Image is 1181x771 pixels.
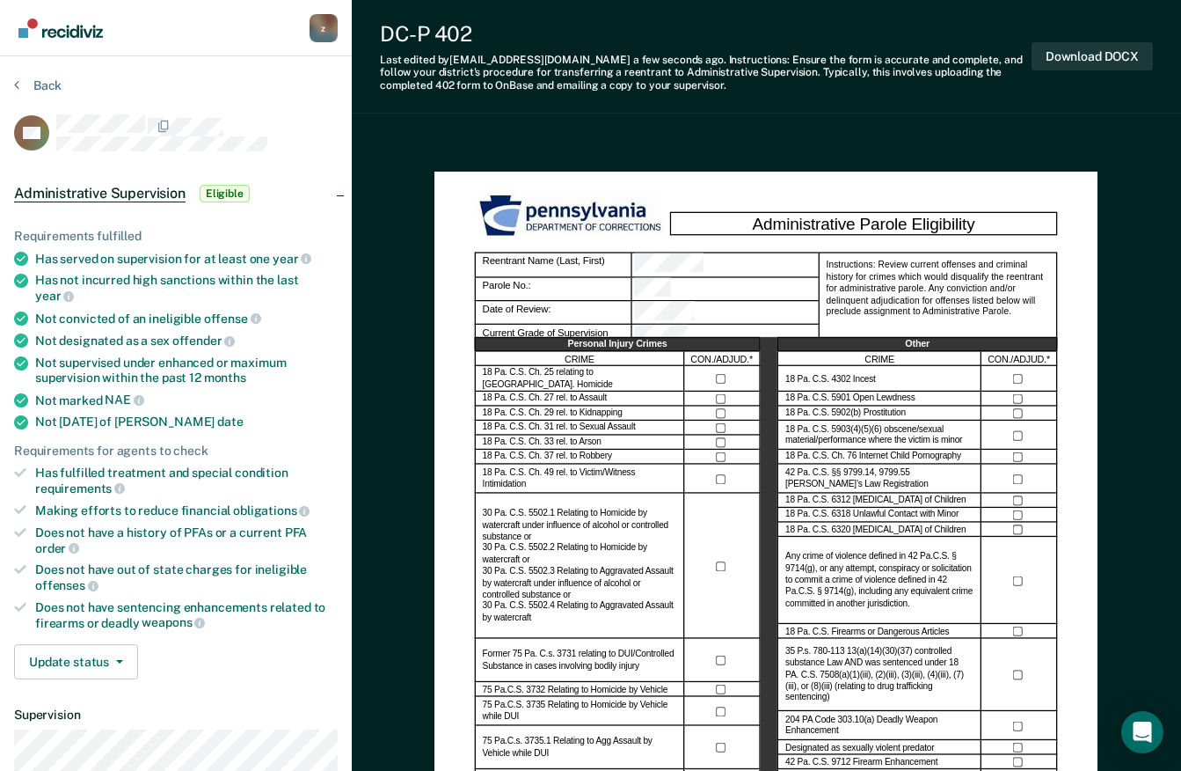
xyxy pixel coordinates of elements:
[785,467,973,490] label: 42 Pa. C.S. §§ 9799.14, 9799.55 [PERSON_NAME]’s Law Registration
[483,684,668,695] label: 75 Pa.C.S. 3732 Relating to Homicide by Vehicle
[981,352,1057,367] div: CON./ADJUD.*
[483,737,677,760] label: 75 Pa.C.s. 3735.1 Relating to Agg Assault by Vehicle while DUI
[18,18,103,38] img: Recidiviz
[1032,42,1153,71] button: Download DOCX
[35,311,338,327] div: Not convicted of an ineligible
[380,54,1032,92] div: Last edited by [EMAIL_ADDRESS][DOMAIN_NAME] . Instructions: Ensure the form is accurate and compl...
[14,708,338,723] dt: Supervision
[785,524,966,535] label: 18 Pa. C.S. 6320 [MEDICAL_DATA] of Children
[475,325,632,349] div: Current Grade of Supervision
[204,371,246,385] span: months
[105,393,143,407] span: NAE
[35,503,338,518] div: Making efforts to reduce financial
[785,408,906,419] label: 18 Pa. C.S. 5902(b) Prostitution
[483,508,677,624] label: 30 Pa. C.S. 5502.1 Relating to Homicide by watercraft under influence of alcohol or controlled su...
[475,301,632,325] div: Date of Review:
[785,424,973,447] label: 18 Pa. C.S. 5903(4)(5)(6) obscene/sexual material/performance where the victim is minor
[670,211,1057,235] div: Administrative Parole Eligibility
[785,742,934,753] label: Designated as sexually violent predator
[1121,711,1163,753] div: Open Intercom Messenger
[142,615,205,629] span: weapons
[633,54,724,66] span: a few seconds ago
[785,495,966,506] label: 18 Pa. C.S. 6312 [MEDICAL_DATA] of Children
[204,312,261,326] span: offense
[785,715,973,738] label: 204 PA Code 303.10(a) Deadly Weapon Enhancement
[35,525,338,555] div: Does not have a history of PFAs or a current PFA order
[483,393,608,405] label: 18 Pa. C.S. Ch. 27 rel. to Assault
[785,552,973,610] label: Any crime of violence defined in 42 Pa.C.S. § 9714(g), or any attempt, conspiracy or solicitation...
[483,368,677,391] label: 18 Pa. C.S. Ch. 25 relating to [GEOGRAPHIC_DATA]. Homicide
[785,452,961,463] label: 18 Pa. C.S. Ch. 76 Internet Child Pornography
[35,466,338,496] div: Has fulfilled treatment and special condition
[380,21,1032,47] div: DC-P 402
[685,352,761,367] div: CON./ADJUD.*
[35,600,338,630] div: Does not have sentencing enhancements related to firearms or deadly
[785,373,876,385] label: 18 Pa. C.S. 4302 Incest
[35,481,125,496] span: requirements
[14,644,138,679] button: Update status
[310,14,338,42] button: Profile dropdown button
[475,192,670,241] img: PDOC Logo
[217,415,243,429] span: date
[233,503,310,518] span: obligations
[35,251,338,267] div: Has served on supervision for at least one
[14,185,186,202] span: Administrative Supervision
[483,700,677,723] label: 75 Pa.C.S. 3735 Relating to Homicide by Vehicle while DUI
[35,289,74,303] span: year
[632,253,819,277] div: Reentrant Name (Last, First)
[273,252,311,266] span: year
[483,649,677,672] label: Former 75 Pa. C.s. 3731 relating to DUI/Controlled Substance in cases involving bodily injury
[35,356,338,385] div: Not supervised under enhanced or maximum supervision within the past 12
[785,646,973,704] label: 35 P.s. 780-113 13(a)(14)(30)(37) controlled substance Law AND was sentenced under 18 PA. C.S. 75...
[35,562,338,592] div: Does not have out of state charges for ineligible
[778,337,1058,352] div: Other
[785,626,949,637] label: 18 Pa. C.S. Firearms or Dangerous Articles
[35,415,338,430] div: Not [DATE] of [PERSON_NAME]
[632,325,819,349] div: Current Grade of Supervision
[483,437,601,448] label: 18 Pa. C.S. Ch. 33 rel. to Arson
[483,452,612,463] label: 18 Pa. C.S. Ch. 37 rel. to Robbery
[475,253,632,277] div: Reentrant Name (Last, First)
[35,333,338,349] div: Not designated as a sex
[14,444,338,459] div: Requirements for agents to check
[475,352,685,367] div: CRIME
[172,334,236,348] span: offender
[483,467,677,490] label: 18 Pa. C.S. Ch. 49 rel. to Victim/Witness Intimidation
[35,393,338,408] div: Not marked
[785,757,937,768] label: 42 Pa. C.S. 9712 Firearm Enhancement
[35,273,338,303] div: Has not incurred high sanctions within the last
[483,408,623,419] label: 18 Pa. C.S. Ch. 29 rel. to Kidnapping
[483,422,636,434] label: 18 Pa. C.S. Ch. 31 rel. to Sexual Assault
[475,277,632,301] div: Parole No.:
[35,578,98,592] span: offenses
[785,393,915,405] label: 18 Pa. C.S. 5901 Open Lewdness
[632,277,819,301] div: Parole No.:
[200,185,250,202] span: Eligible
[785,510,959,521] label: 18 Pa. C.S. 6318 Unlawful Contact with Minor
[14,77,62,93] button: Back
[632,301,819,325] div: Date of Review:
[310,14,338,42] div: z
[475,337,761,352] div: Personal Injury Crimes
[819,253,1058,349] div: Instructions: Review current offenses and criminal history for crimes which would disqualify the ...
[778,352,982,367] div: CRIME
[14,229,338,244] div: Requirements fulfilled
